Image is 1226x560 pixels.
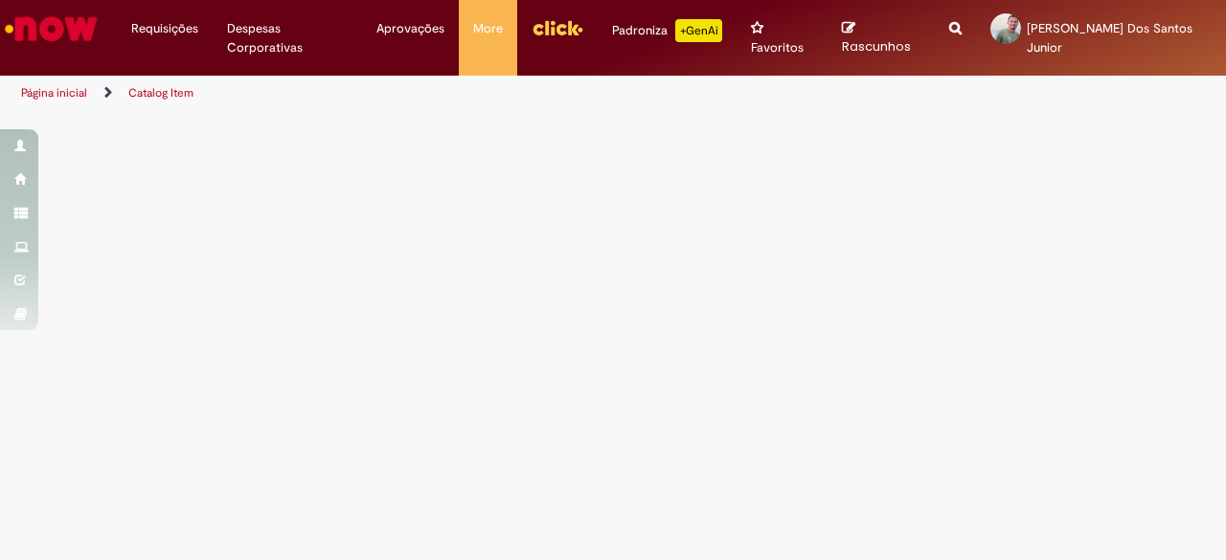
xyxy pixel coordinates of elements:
[131,19,198,38] span: Requisições
[21,85,87,101] a: Página inicial
[842,20,920,56] a: Rascunhos
[612,19,722,42] div: Padroniza
[2,10,101,48] img: ServiceNow
[751,38,804,57] span: Favoritos
[14,76,803,111] ul: Trilhas de página
[473,19,503,38] span: More
[227,19,348,57] span: Despesas Corporativas
[532,13,583,42] img: click_logo_yellow_360x200.png
[128,85,193,101] a: Catalog Item
[842,37,911,56] span: Rascunhos
[1027,20,1192,56] span: [PERSON_NAME] Dos Santos Junior
[376,19,444,38] span: Aprovações
[675,19,722,42] p: +GenAi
